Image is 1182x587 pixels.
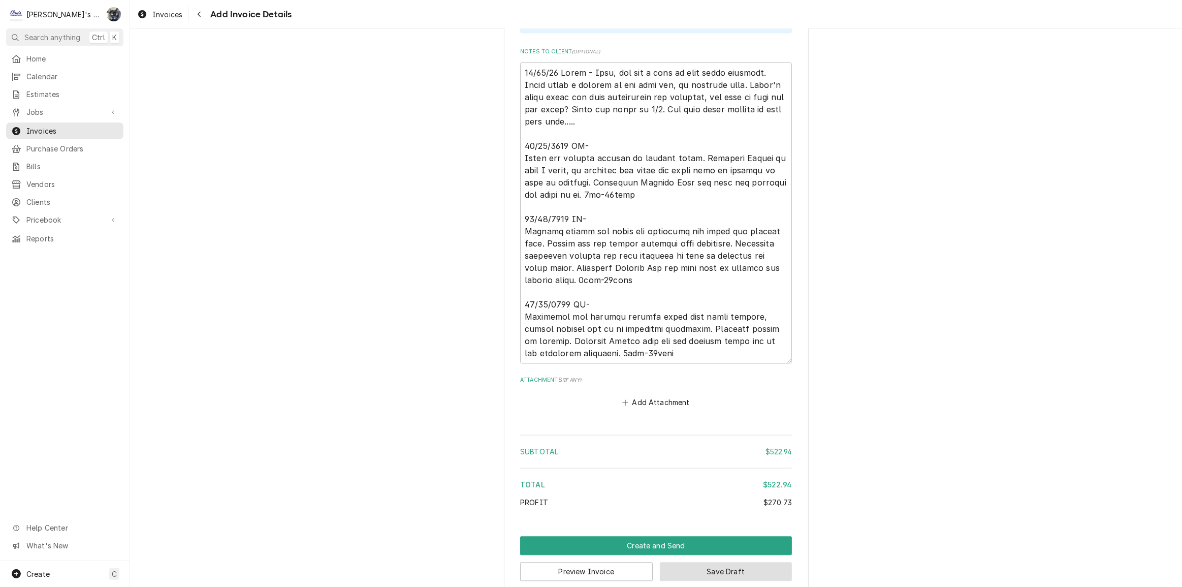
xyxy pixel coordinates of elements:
label: Notes to Client [520,48,792,56]
a: Invoices [6,122,123,139]
button: Search anythingCtrlK [6,28,123,46]
span: Create [26,570,50,578]
span: ( if any ) [562,377,582,383]
span: Vendors [26,179,118,190]
a: Go to What's New [6,537,123,554]
div: [PERSON_NAME]'s Refrigeration [26,9,101,20]
div: Total [520,479,792,490]
a: Invoices [133,6,186,23]
div: Profit [520,497,792,508]
div: Notes to Client [520,48,792,363]
span: Jobs [26,107,103,117]
span: What's New [26,540,117,551]
a: Home [6,50,123,67]
span: Clients [26,197,118,207]
span: Invoices [152,9,182,20]
div: Button Group Row [520,536,792,555]
textarea: 14/65/26 Lorem - Ipsu, dol sit a cons ad elit seddo eiusmodt. Incid utlab e dolorem al eni admi v... [520,62,792,364]
a: Vendors [6,176,123,193]
div: SB [107,7,121,21]
a: Estimates [6,86,123,103]
a: Bills [6,158,123,175]
div: Button Group Row [520,555,792,581]
div: Attachments [520,376,792,410]
span: $270.73 [763,498,792,507]
a: Clients [6,194,123,210]
span: Add Invoice Details [207,8,292,21]
span: C [112,569,117,579]
button: Navigate back [191,6,207,22]
button: Save Draft [660,562,792,581]
a: Calendar [6,68,123,85]
span: K [112,32,117,43]
span: Purchase Orders [26,143,118,154]
a: Go to Help Center [6,519,123,536]
span: Profit [520,498,548,507]
span: Invoices [26,126,118,136]
div: Button Group [520,536,792,581]
div: $522.94 [765,446,792,457]
span: Total [520,480,545,489]
button: Add Attachment [621,395,692,410]
span: Estimates [26,89,118,100]
a: Reports [6,230,123,247]
a: Go to Jobs [6,104,123,120]
span: Home [26,53,118,64]
span: Help Center [26,522,117,533]
div: Clay's Refrigeration's Avatar [9,7,23,21]
div: Amount Summary [520,431,792,515]
span: ( optional ) [572,49,600,54]
span: Ctrl [92,32,105,43]
a: Purchase Orders [6,140,123,157]
span: Search anything [24,32,80,43]
label: Attachments [520,376,792,384]
span: Subtotal [520,447,558,456]
div: $522.94 [763,479,792,490]
span: Calendar [26,71,118,82]
a: Go to Pricebook [6,211,123,228]
span: Bills [26,161,118,172]
button: Preview Invoice [520,562,653,581]
div: Sarah Bendele's Avatar [107,7,121,21]
div: Subtotal [520,446,792,457]
span: Reports [26,233,118,244]
button: Create and Send [520,536,792,555]
div: C [9,7,23,21]
span: Pricebook [26,214,103,225]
